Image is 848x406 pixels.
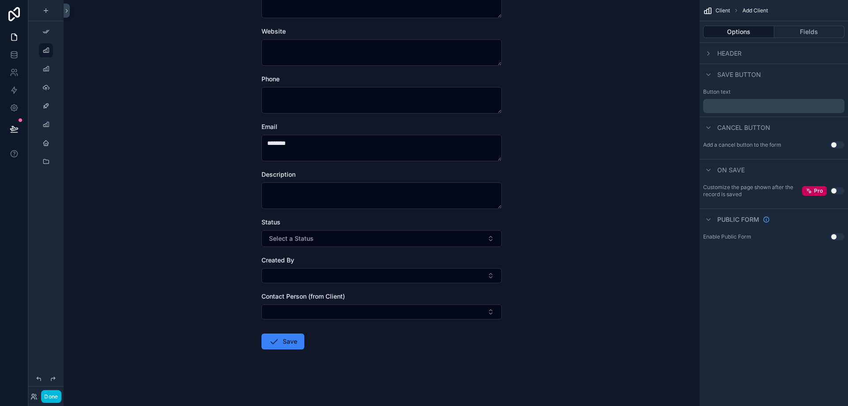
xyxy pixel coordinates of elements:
[717,166,745,175] span: On save
[261,304,502,319] button: Select Button
[261,75,280,83] span: Phone
[717,215,759,224] span: Public form
[41,390,61,403] button: Done
[717,70,761,79] span: Save button
[774,26,845,38] button: Fields
[703,141,781,148] label: Add a cancel button to the form
[703,99,844,113] div: scrollable content
[742,7,768,14] span: Add Client
[717,123,770,132] span: Cancel button
[715,7,730,14] span: Client
[261,27,286,35] span: Website
[703,184,802,198] label: Customize the page shown after the record is saved
[261,334,304,349] button: Save
[261,171,295,178] span: Description
[261,268,502,283] button: Select Button
[261,230,502,247] button: Select Button
[814,187,823,194] span: Pro
[703,233,751,240] div: Enable Public Form
[261,292,345,300] span: Contact Person (from Client)
[269,234,314,243] span: Select a Status
[261,218,280,226] span: Status
[703,26,774,38] button: Options
[703,88,731,95] label: Button text
[261,123,277,130] span: Email
[717,49,742,58] span: Header
[261,256,294,264] span: Created By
